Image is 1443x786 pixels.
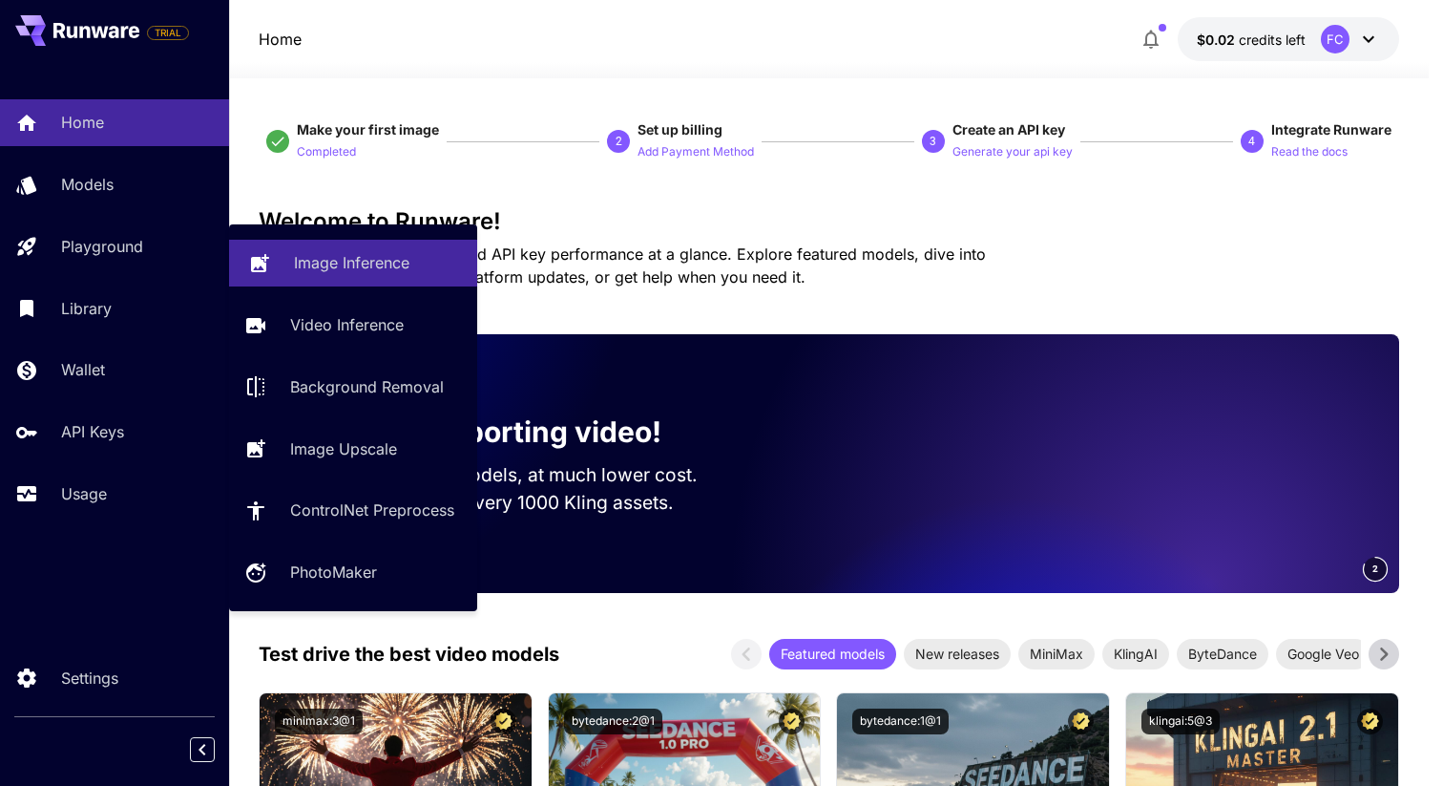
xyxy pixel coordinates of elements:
[852,709,949,734] button: bytedance:1@1
[229,240,477,287] a: Image Inference
[297,143,356,161] p: Completed
[1141,709,1220,734] button: klingai:5@3
[61,358,105,381] p: Wallet
[1068,709,1094,734] button: Certified Model – Vetted for best performance and includes a commercial license.
[259,640,559,669] p: Test drive the best video models
[290,561,377,584] p: PhotoMaker
[259,244,986,287] span: Check out your usage stats and API key performance at a glance. Explore featured models, dive int...
[275,709,363,734] button: minimax:3@1
[148,26,188,40] span: TRIAL
[638,143,754,161] p: Add Payment Method
[1018,644,1095,664] span: MiniMax
[616,133,622,150] p: 2
[930,133,936,150] p: 3
[290,375,444,398] p: Background Removal
[229,425,477,472] a: Image Upscale
[289,489,734,517] p: Save up to $500 for every 1000 Kling assets.
[564,709,662,734] button: bytedance:2@1
[1197,32,1239,48] span: $0.02
[1372,562,1378,576] span: 2
[952,143,1073,161] p: Generate your api key
[1177,644,1268,664] span: ByteDance
[190,737,215,762] button: Collapse sidebar
[229,302,477,349] a: Video Inference
[1102,644,1169,664] span: KlingAI
[290,313,404,336] p: Video Inference
[294,251,409,274] p: Image Inference
[61,482,107,505] p: Usage
[343,411,661,454] p: Now supporting video!
[904,644,1011,664] span: New releases
[779,709,805,734] button: Certified Model – Vetted for best performance and includes a commercial license.
[229,549,477,596] a: PhotoMaker
[491,709,516,734] button: Certified Model – Vetted for best performance and includes a commercial license.
[204,733,229,767] div: Collapse sidebar
[638,121,722,138] span: Set up billing
[229,487,477,534] a: ControlNet Preprocess
[61,173,114,196] p: Models
[259,28,302,51] p: Home
[147,21,189,44] span: Add your payment card to enable full platform functionality.
[1271,121,1391,138] span: Integrate Runware
[1248,133,1255,150] p: 4
[1321,25,1349,53] div: FC
[290,499,454,521] p: ControlNet Preprocess
[229,364,477,411] a: Background Removal
[1239,32,1306,48] span: credits left
[952,121,1065,138] span: Create an API key
[1276,644,1370,664] span: Google Veo
[61,420,124,443] p: API Keys
[1357,709,1383,734] button: Certified Model – Vetted for best performance and includes a commercial license.
[289,461,734,489] p: Run the best video models, at much lower cost.
[61,667,118,690] p: Settings
[61,111,104,134] p: Home
[61,297,112,320] p: Library
[259,208,1398,235] h3: Welcome to Runware!
[259,28,302,51] nav: breadcrumb
[1197,30,1306,50] div: $0.0195
[290,437,397,460] p: Image Upscale
[297,121,439,138] span: Make your first image
[61,235,143,258] p: Playground
[1271,143,1348,161] p: Read the docs
[769,644,896,664] span: Featured models
[1178,17,1399,61] button: $0.0195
